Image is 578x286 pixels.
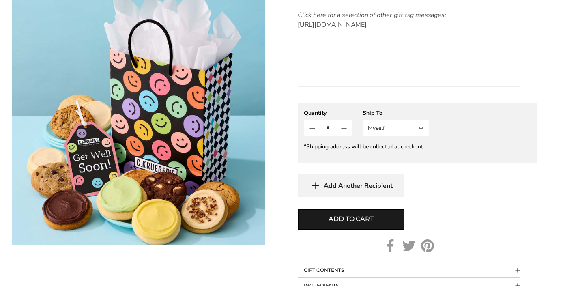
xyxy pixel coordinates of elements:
a: Twitter [402,239,415,252]
span: Add Another Recipient [324,182,393,190]
span: [URL][DOMAIN_NAME] [298,20,367,29]
button: Myself [363,120,429,136]
button: Count minus [304,120,320,136]
a: Pinterest [421,239,434,252]
gfm-form: New recipient [298,103,537,163]
input: Quantity [320,120,336,136]
button: Collapsible block button [298,262,520,278]
div: *Shipping address will be collected at checkout [304,143,531,151]
span: Add to cart [329,214,373,224]
div: Ship To [363,109,429,117]
button: Add to cart [298,209,404,230]
button: Count plus [336,120,352,136]
em: Click here for a selection of other gift tag messages: [298,11,446,19]
div: Quantity [304,109,352,117]
a: Facebook [384,239,397,252]
button: Add Another Recipient [298,174,404,197]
